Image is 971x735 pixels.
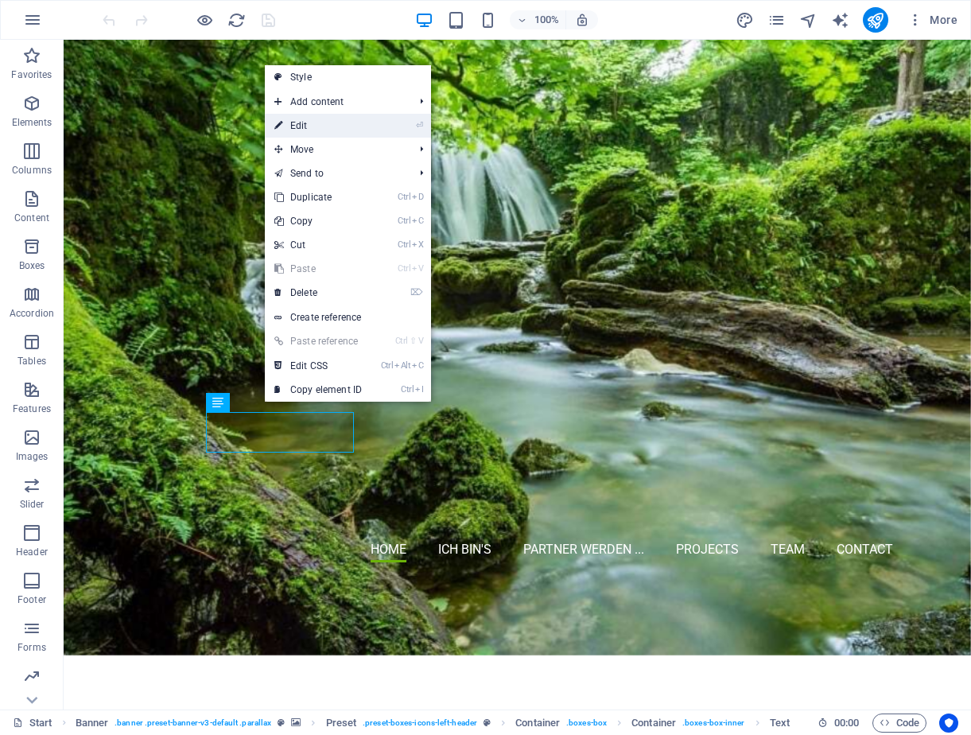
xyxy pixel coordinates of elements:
button: publish [863,7,888,33]
i: D [412,192,423,202]
i: I [415,384,423,395]
span: . banner .preset-banner-v3-default .parallax [115,714,271,733]
span: Code [880,714,919,733]
i: On resize automatically adjust zoom level to fit chosen device. [575,13,589,27]
i: Ctrl [401,384,414,395]
span: . preset-boxes-icons-left-header [363,714,477,733]
button: Click here to leave preview mode and continue editing [195,10,214,29]
a: Click to cancel selection. Double-click to open Pages [13,714,52,733]
p: Boxes [19,259,45,272]
button: Usercentrics [939,714,958,733]
a: ⌦Delete [265,281,371,305]
h6: Session time [818,714,860,733]
i: V [412,263,423,274]
i: C [412,360,423,371]
a: Style [265,65,431,89]
i: Ctrl [398,216,410,226]
span: Click to select. Double-click to edit [770,714,790,733]
i: Ctrl [398,239,410,250]
span: 00 00 [834,714,859,733]
nav: breadcrumb [76,714,790,733]
p: Content [14,212,49,224]
a: Send to [265,161,407,185]
i: This element is a customizable preset [484,718,491,727]
button: reload [227,10,246,29]
i: Reload page [227,11,246,29]
p: Tables [17,355,46,367]
span: More [907,12,957,28]
i: Ctrl [395,336,408,346]
a: Create reference [265,305,431,329]
a: CtrlICopy element ID [265,378,371,402]
button: More [901,7,964,33]
button: navigator [799,10,818,29]
span: Click to select. Double-click to edit [326,714,357,733]
i: ⇧ [410,336,417,346]
i: Design (Ctrl+Alt+Y) [736,11,754,29]
button: Code [872,714,926,733]
i: V [418,336,423,346]
a: CtrlCCopy [265,209,371,233]
span: Move [265,138,407,161]
p: Images [16,450,49,463]
p: Header [16,546,48,558]
i: Alt [394,360,410,371]
a: CtrlAltCEdit CSS [265,354,371,378]
i: This element contains a background [291,718,301,727]
i: X [412,239,423,250]
p: Slider [20,498,45,511]
i: Navigator [799,11,818,29]
i: This element is a customizable preset [278,718,285,727]
span: Add content [265,90,407,114]
i: C [412,216,423,226]
i: ⏎ [416,120,423,130]
span: . boxes-box [566,714,607,733]
h6: 100% [534,10,559,29]
i: ⌦ [410,287,423,297]
a: CtrlVPaste [265,257,371,281]
p: Features [13,402,51,415]
button: text_generator [831,10,850,29]
span: : [845,717,848,729]
p: Forms [17,641,46,654]
i: AI Writer [831,11,849,29]
a: CtrlXCut [265,233,371,257]
button: 100% [510,10,566,29]
a: CtrlDDuplicate [265,185,371,209]
button: design [736,10,755,29]
span: Click to select. Double-click to edit [515,714,560,733]
p: Footer [17,593,46,606]
p: Marketing [10,689,53,702]
p: Accordion [10,307,54,320]
i: Ctrl [398,263,410,274]
span: . boxes-box-inner [682,714,745,733]
p: Columns [12,164,52,177]
a: Ctrl⇧VPaste reference [265,329,371,353]
button: pages [767,10,787,29]
span: Click to select. Double-click to edit [76,714,109,733]
i: Ctrl [381,360,394,371]
p: Favorites [11,68,52,81]
i: Publish [866,11,884,29]
p: Elements [12,116,52,129]
i: Pages (Ctrl+Alt+S) [767,11,786,29]
a: ⏎Edit [265,114,371,138]
i: Ctrl [398,192,410,202]
span: Click to select. Double-click to edit [631,714,676,733]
